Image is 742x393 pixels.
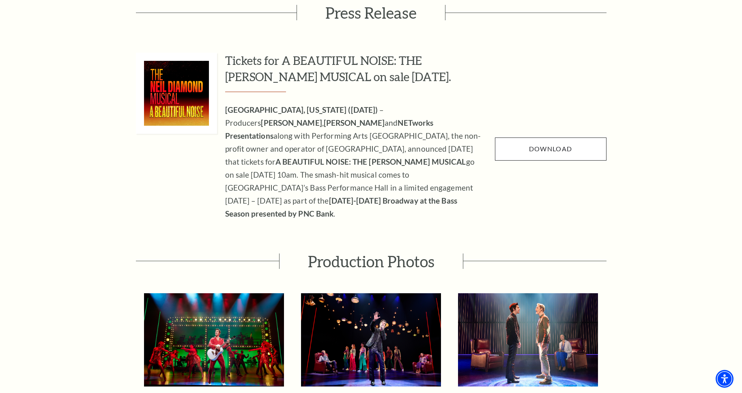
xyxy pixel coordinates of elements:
[279,253,463,269] span: Production Photos
[144,61,209,126] img: Tickets for A BEAUTIFUL NOISE: THE NEIL DIAMOND MUSICAL on sale July 11.
[225,118,434,140] strong: NETworks Presentations
[529,145,572,152] span: Download
[297,5,445,20] span: Press Release
[275,157,466,166] strong: A BEAUTIFUL NOISE: THE [PERSON_NAME] MUSICAL
[144,293,284,387] img: “Stadium Medley” – Nick Fradiani as 'Neil - Then' (center) with 'The Noise' and the Band in the N...
[324,118,385,127] strong: [PERSON_NAME]
[301,293,441,387] img: “Coming To America” – Nick Fradiani as 'Neil - Then' (center), Robert Westenberg as 'Neil - Now' ...
[261,118,322,127] strong: [PERSON_NAME]
[495,137,607,160] a: Download Tickets for A BEAUTIFUL NOISE: THE NEIL DIAMOND MUSICAL on sale July 11. - open in a new...
[225,53,483,92] h3: Tickets for A BEAUTIFUL NOISE: THE [PERSON_NAME] MUSICAL on sale [DATE].
[225,196,457,218] strong: [DATE]-[DATE] Broadway at the Bass Season presented by PNC Bank
[225,103,483,220] p: – Producers , and along with Performing Arts [GEOGRAPHIC_DATA], the non-profit owner and operator...
[716,370,733,388] div: Accessibility Menu
[225,105,378,114] strong: [GEOGRAPHIC_DATA], [US_STATE] ([DATE])
[458,293,598,387] img: “I Am…I Said” – (From left) Nick Fradiani as 'Neil - Then,' Robert Westenberg as 'Neil - Now' and...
